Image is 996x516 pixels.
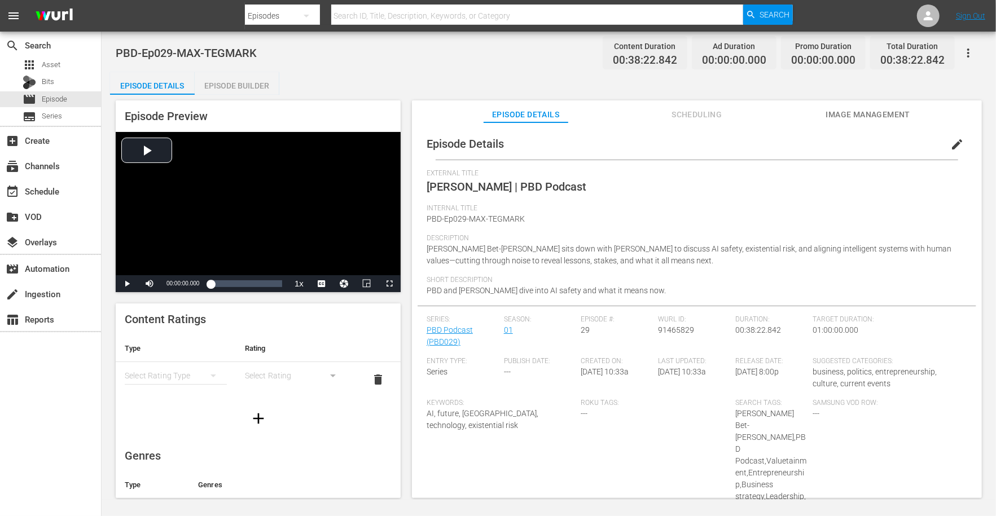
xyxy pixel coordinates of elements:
span: PBD and [PERSON_NAME] dive into AI safety and what it means now. [427,286,666,295]
span: Keywords: [427,399,576,408]
button: Playback Rate [288,275,310,292]
span: Last Updated: [658,357,730,366]
span: Duration: [735,315,807,324]
th: Genres [189,471,366,499]
span: Short Description [427,276,962,285]
button: Jump To Time [333,275,356,292]
div: Video Player [116,132,401,292]
span: Created On: [581,357,653,366]
span: 00:00:00.000 [791,54,855,67]
div: Progress Bar [210,280,282,287]
span: PBD-Ep029-MAX-TEGMARK [116,46,257,60]
span: Search Tags: [735,399,807,408]
table: simple table [116,335,401,397]
span: PBD-Ep029-MAX-TEGMARK [427,214,525,223]
span: 00:00:00.000 [166,280,199,286]
span: Season: [504,315,576,324]
span: Episode Preview [125,109,208,123]
a: PBD Podcast (PBD029) [427,325,473,346]
span: Search [760,5,789,25]
span: [PERSON_NAME] Bet-[PERSON_NAME] sits down with [PERSON_NAME] to discuss AI safety, existential ri... [427,244,951,265]
div: Episode Details [110,72,195,99]
button: Picture-in-Picture [356,275,378,292]
button: edit [944,131,971,158]
div: Ad Duration [702,38,766,54]
span: Genres [125,449,161,462]
span: Search [6,39,19,52]
div: Content Duration [613,38,677,54]
span: Episode Details [427,137,504,151]
button: Episode Details [110,72,195,95]
th: Type [116,335,236,362]
button: Mute [138,275,161,292]
span: Wurl ID: [658,315,730,324]
span: [DATE] 10:33a [658,367,706,376]
span: Entry Type: [427,357,498,366]
span: Description [427,234,962,243]
span: 91465829 [658,325,694,334]
span: 00:38:22.842 [880,54,945,67]
span: delete [371,373,385,386]
span: Automation [6,262,19,276]
div: Total Duration [880,38,945,54]
div: Episode Builder [195,72,279,99]
button: Episode Builder [195,72,279,95]
span: Scheduling [655,108,739,122]
img: ans4CAIJ8jUAAAAAAAAAAAAAAAAAAAAAAAAgQb4GAAAAAAAAAAAAAAAAAAAAAAAAJMjXAAAAAAAAAAAAAAAAAAAAAAAAgAT5G... [27,3,81,29]
a: 01 [504,325,513,334]
span: Internal Title [427,204,962,213]
span: --- [504,367,511,376]
span: Publish Date: [504,357,576,366]
span: 00:38:22.842 [735,325,781,334]
span: [DATE] 10:33a [581,367,629,376]
span: 29 [581,325,590,334]
span: Schedule [6,185,19,199]
a: Sign Out [956,11,985,20]
span: Episode [23,92,36,106]
button: Play [116,275,138,292]
span: edit [950,138,964,151]
span: Roku Tags: [581,399,730,408]
span: Series [42,111,62,122]
span: Content Ratings [125,312,206,326]
span: [PERSON_NAME] | PBD Podcast [427,180,586,193]
span: 01:00:00.000 [813,325,858,334]
span: Series [427,367,447,376]
span: menu [7,9,20,23]
th: Rating [236,335,356,362]
span: Create [6,134,19,148]
span: Bits [42,76,54,87]
th: Type [116,471,189,499]
span: Episode [42,94,67,105]
span: Samsung VOD Row: [813,399,884,408]
span: Reports [6,313,19,327]
span: AI, future, [GEOGRAPHIC_DATA], technology, existential risk [427,409,538,430]
span: Suggested Categories: [813,357,962,366]
span: --- [813,409,819,418]
span: 00:00:00.000 [702,54,766,67]
button: Fullscreen [378,275,401,292]
span: External Title [427,169,962,178]
span: Series [23,110,36,124]
span: Asset [23,58,36,72]
div: Bits [23,76,36,89]
span: Channels [6,160,19,173]
span: Series: [427,315,498,324]
span: Target Duration: [813,315,962,324]
div: Promo Duration [791,38,855,54]
span: Asset [42,59,60,70]
span: VOD [6,210,19,224]
button: delete [365,366,392,393]
span: Episode #: [581,315,653,324]
button: Search [743,5,793,25]
span: Episode Details [484,108,568,122]
button: Captions [310,275,333,292]
span: Image Management [826,108,910,122]
span: Overlays [6,236,19,249]
span: [DATE] 8:00p [735,367,779,376]
span: Ingestion [6,288,19,301]
span: --- [581,409,588,418]
span: business, politics, entrepreneurship, culture, current events [813,367,937,388]
span: 00:38:22.842 [613,54,677,67]
span: Release Date: [735,357,807,366]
